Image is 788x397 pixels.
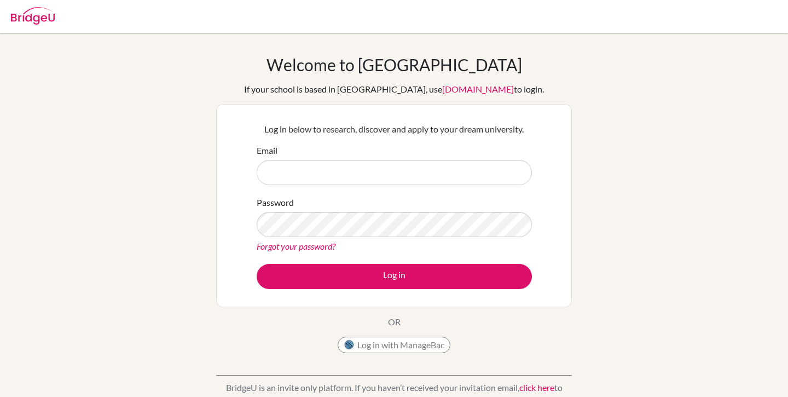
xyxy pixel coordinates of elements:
img: Bridge-U [11,7,55,25]
a: click here [519,382,554,393]
p: Log in below to research, discover and apply to your dream university. [257,123,532,136]
div: If your school is based in [GEOGRAPHIC_DATA], use to login. [244,83,544,96]
label: Email [257,144,277,157]
a: Forgot your password? [257,241,335,251]
a: [DOMAIN_NAME] [442,84,514,94]
button: Log in [257,264,532,289]
button: Log in with ManageBac [338,337,450,353]
p: OR [388,315,401,329]
h1: Welcome to [GEOGRAPHIC_DATA] [266,55,522,74]
label: Password [257,196,294,209]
